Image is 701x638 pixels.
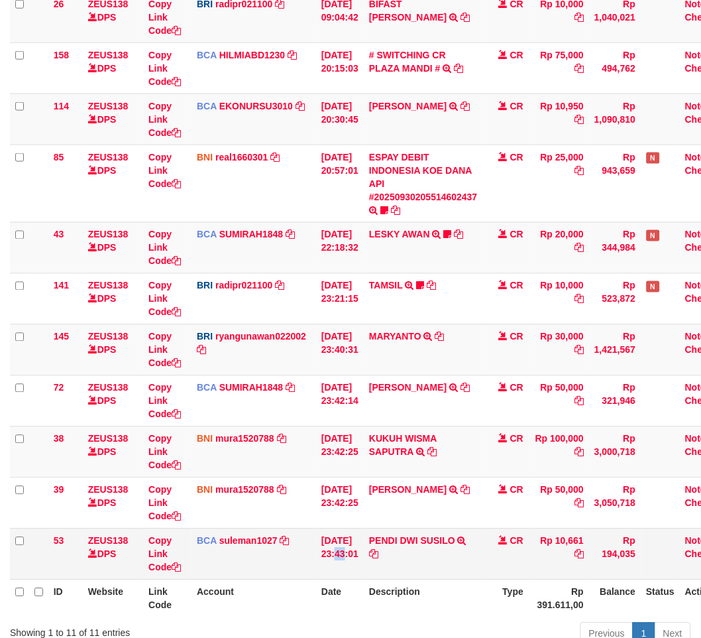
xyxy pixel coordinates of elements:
[510,434,523,444] span: CR
[219,101,293,111] a: EKONURSU3010
[589,426,641,478] td: Rp 3,000,718
[589,42,641,94] td: Rp 494,762
[510,332,523,342] span: CR
[83,94,143,145] td: DPS
[83,478,143,529] td: DPS
[54,485,64,495] span: 39
[529,375,589,426] td: Rp 50,000
[529,324,589,375] td: Rp 30,000
[148,434,181,471] a: Copy Link Code
[316,478,364,529] td: [DATE] 23:42:25
[54,434,64,444] span: 38
[589,580,641,617] th: Balance
[574,498,584,509] a: Copy Rp 50,000 to clipboard
[277,485,286,495] a: Copy mura1520788 to clipboard
[589,273,641,324] td: Rp 523,872
[529,529,589,580] td: Rp 10,661
[529,222,589,273] td: Rp 20,000
[88,50,129,60] a: ZEUS138
[271,152,280,162] a: Copy real1660301 to clipboard
[510,101,523,111] span: CR
[83,324,143,375] td: DPS
[574,396,584,407] a: Copy Rp 50,000 to clipboard
[277,434,286,444] a: Copy mura1520788 to clipboard
[83,426,143,478] td: DPS
[510,383,523,393] span: CR
[148,383,181,420] a: Copy Link Code
[197,152,213,162] span: BNI
[510,229,523,240] span: CR
[316,42,364,94] td: [DATE] 20:15:03
[316,273,364,324] td: [DATE] 23:21:15
[88,383,129,393] a: ZEUS138
[197,345,206,355] a: Copy ryangunawan022002 to clipboard
[54,281,69,291] span: 141
[589,324,641,375] td: Rp 1,421,567
[88,152,129,162] a: ZEUS138
[83,273,143,324] td: DPS
[88,332,129,342] a: ZEUS138
[574,12,584,23] a: Copy Rp 10,000 to clipboard
[197,50,217,60] span: BCA
[435,332,445,342] a: Copy MARYANTO to clipboard
[215,434,274,444] a: mura1520788
[219,383,283,393] a: SUMIRAH1848
[88,434,129,444] a: ZEUS138
[54,101,69,111] span: 114
[54,332,69,342] span: 145
[391,205,400,216] a: Copy ESPAY DEBIT INDONESIA KOE DANA API #20250930205514602437 to clipboard
[148,485,181,522] a: Copy Link Code
[461,383,470,393] a: Copy DENI SURYANI to clipboard
[483,580,529,617] th: Type
[589,375,641,426] td: Rp 321,946
[276,281,285,291] a: Copy radipr021100 to clipboard
[461,485,470,495] a: Copy SAHRUDIN JUNAID to clipboard
[427,447,437,458] a: Copy KUKUH WISMA SAPUTRA to clipboard
[88,281,129,291] a: ZEUS138
[197,536,217,546] span: BCA
[574,345,584,355] a: Copy Rp 30,000 to clipboard
[316,324,364,375] td: [DATE] 23:40:31
[197,434,213,444] span: BNI
[286,229,295,240] a: Copy SUMIRAH1848 to clipboard
[215,152,268,162] a: real1660301
[197,281,213,291] span: BRI
[589,145,641,222] td: Rp 943,659
[148,152,181,189] a: Copy Link Code
[288,50,297,60] a: Copy HILMIABD1230 to clipboard
[54,383,64,393] span: 72
[455,229,464,240] a: Copy LESKY AWAN to clipboard
[88,101,129,111] a: ZEUS138
[148,536,181,573] a: Copy Link Code
[316,426,364,478] td: [DATE] 23:42:25
[427,281,437,291] a: Copy TAMSIL to clipboard
[88,536,129,546] a: ZEUS138
[369,536,455,546] a: PENDI DWI SUSILO
[574,243,584,253] a: Copy Rp 20,000 to clipboard
[54,229,64,240] span: 43
[641,580,680,617] th: Status
[54,536,64,546] span: 53
[54,152,64,162] span: 85
[510,50,523,60] span: CR
[529,145,589,222] td: Rp 25,000
[197,229,217,240] span: BCA
[589,222,641,273] td: Rp 344,984
[589,529,641,580] td: Rp 194,035
[510,281,523,291] span: CR
[316,580,364,617] th: Date
[148,50,181,87] a: Copy Link Code
[589,478,641,529] td: Rp 3,050,718
[529,273,589,324] td: Rp 10,000
[215,485,274,495] a: mura1520788
[197,383,217,393] span: BCA
[455,63,464,74] a: Copy # SWITCHING CR PLAZA MANDI # to clipboard
[510,485,523,495] span: CR
[510,152,523,162] span: CR
[589,94,641,145] td: Rp 1,090,810
[143,580,191,617] th: Link Code
[88,485,129,495] a: ZEUS138
[369,383,447,393] a: [PERSON_NAME]
[219,229,283,240] a: SUMIRAH1848
[148,101,181,138] a: Copy Link Code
